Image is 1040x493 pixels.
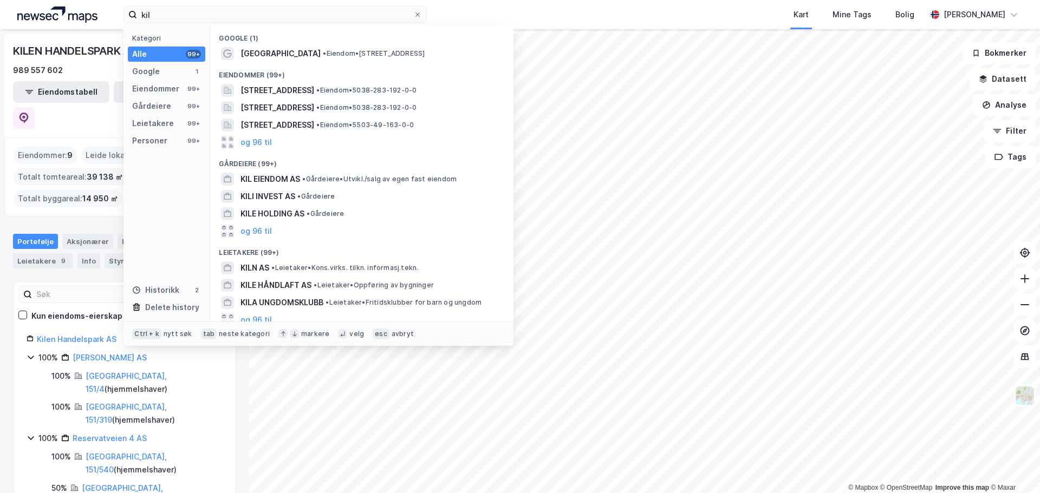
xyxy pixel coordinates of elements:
[105,253,149,268] div: Styret
[86,402,167,424] a: [GEOGRAPHIC_DATA], 151/319
[201,328,217,339] div: tab
[323,49,425,58] span: Eiendom • [STREET_ADDRESS]
[240,296,323,309] span: KILA UNGDOMSKLUBB
[307,209,310,218] span: •
[145,301,199,314] div: Delete history
[880,484,933,491] a: OpenStreetMap
[963,42,1036,64] button: Bokmerker
[86,450,223,476] div: ( hjemmelshaver )
[240,313,272,326] button: og 96 til
[240,173,300,186] span: KIL EIENDOM AS
[349,330,364,338] div: velg
[316,103,320,111] span: •
[316,121,320,129] span: •
[210,151,513,170] div: Gårdeiere (99+)
[373,328,389,339] div: esc
[986,441,1040,493] iframe: Chat Widget
[73,433,147,443] a: Reservatveien 4 AS
[326,298,329,306] span: •
[240,136,272,149] button: og 96 til
[186,102,201,110] div: 99+
[316,86,320,94] span: •
[302,175,305,183] span: •
[77,253,100,268] div: Info
[833,8,872,21] div: Mine Tags
[86,371,167,393] a: [GEOGRAPHIC_DATA], 151/4
[794,8,809,21] div: Kart
[114,81,210,103] button: Leietakertabell
[192,286,201,294] div: 2
[192,67,201,76] div: 1
[132,117,174,130] div: Leietakere
[210,240,513,259] div: Leietakere (99+)
[240,190,295,203] span: KILI INVEST AS
[132,100,171,113] div: Gårdeiere
[323,49,326,57] span: •
[14,190,122,207] div: Totalt byggareal :
[132,65,160,78] div: Google
[895,8,914,21] div: Bolig
[82,192,118,205] span: 14 950 ㎡
[86,370,223,396] div: ( hjemmelshaver )
[1015,385,1035,406] img: Z
[210,25,513,45] div: Google (1)
[314,281,317,289] span: •
[984,120,1036,142] button: Filter
[973,94,1036,116] button: Analyse
[51,450,71,463] div: 100%
[271,264,418,272] span: Leietaker • Kons.virks. tilkn. informasj.tekn.
[51,370,71,383] div: 100%
[210,62,513,82] div: Eiendommer (99+)
[13,253,73,268] div: Leietakere
[970,68,1036,90] button: Datasett
[14,168,127,186] div: Totalt tomteareal :
[219,330,270,338] div: neste kategori
[137,6,413,23] input: Søk på adresse, matrikkel, gårdeiere, leietakere eller personer
[326,298,482,307] span: Leietaker • Fritidsklubber for barn og ungdom
[62,234,113,249] div: Aksjonærer
[944,8,1005,21] div: [PERSON_NAME]
[81,147,158,164] div: Leide lokasjoner :
[14,147,77,164] div: Eiendommer :
[37,334,116,344] a: Kilen Handelspark AS
[13,234,58,249] div: Portefølje
[32,286,151,303] input: Søk
[38,432,58,445] div: 100%
[316,86,417,95] span: Eiendom • 5038-283-192-0-0
[132,134,167,147] div: Personer
[132,48,147,61] div: Alle
[240,101,314,114] span: [STREET_ADDRESS]
[13,42,140,60] div: KILEN HANDELSPARK AS
[31,310,122,323] div: Kun eiendoms-eierskap
[58,255,69,266] div: 9
[301,330,329,338] div: markere
[186,136,201,145] div: 99+
[86,400,223,426] div: ( hjemmelshaver )
[240,119,314,132] span: [STREET_ADDRESS]
[848,484,878,491] a: Mapbox
[316,103,417,112] span: Eiendom • 5038-283-192-0-0
[13,64,63,77] div: 989 557 602
[240,225,272,238] button: og 96 til
[86,452,167,474] a: [GEOGRAPHIC_DATA], 151/540
[240,84,314,97] span: [STREET_ADDRESS]
[67,149,73,162] span: 9
[316,121,414,129] span: Eiendom • 5503-49-163-0-0
[392,330,414,338] div: avbryt
[297,192,301,200] span: •
[240,207,304,220] span: KILE HOLDING AS
[935,484,989,491] a: Improve this map
[985,146,1036,168] button: Tags
[73,353,147,362] a: [PERSON_NAME] AS
[314,281,434,290] span: Leietaker • Oppføring av bygninger
[240,47,321,60] span: [GEOGRAPHIC_DATA]
[132,284,179,297] div: Historikk
[297,192,335,201] span: Gårdeiere
[186,50,201,58] div: 99+
[51,400,71,413] div: 100%
[240,261,269,274] span: KILN AS
[240,279,311,292] span: KILE HÅNDLAFT AS
[164,330,192,338] div: nytt søk
[132,328,161,339] div: Ctrl + k
[38,351,58,364] div: 100%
